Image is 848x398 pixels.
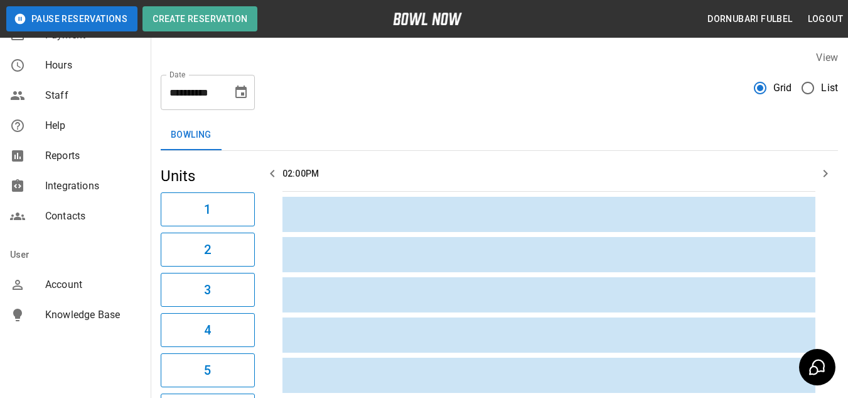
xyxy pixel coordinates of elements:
button: 4 [161,313,255,347]
button: 1 [161,192,255,226]
button: Pause Reservations [6,6,137,31]
h6: 1 [204,199,211,219]
span: Staff [45,88,141,103]
button: Bowling [161,120,222,150]
button: 3 [161,273,255,307]
h5: Units [161,166,255,186]
label: View [816,52,838,64]
span: Help [45,118,141,133]
button: 2 [161,233,255,267]
span: Hours [45,58,141,73]
span: Grid [773,80,792,96]
th: 02:00PM [282,156,815,192]
button: 5 [161,353,255,387]
span: Contacts [45,209,141,224]
h6: 4 [204,320,211,340]
button: Choose date, selected date is Sep 2, 2025 [228,80,254,105]
button: Logout [803,8,848,31]
span: Account [45,277,141,292]
h6: 5 [204,360,211,380]
span: Integrations [45,179,141,194]
button: Create Reservation [142,6,257,31]
h6: 3 [204,280,211,300]
img: logo [393,13,462,25]
span: List [821,80,838,96]
span: Knowledge Base [45,307,141,323]
button: Dornubari Fulbel [702,8,797,31]
span: Reports [45,148,141,163]
h6: 2 [204,240,211,260]
div: inventory tabs [161,120,838,150]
